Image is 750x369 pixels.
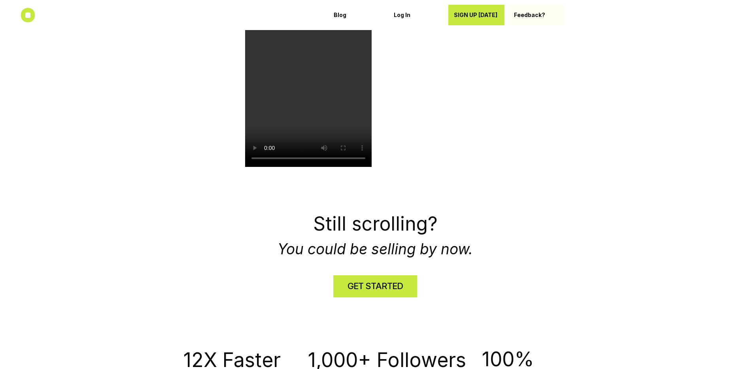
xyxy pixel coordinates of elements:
p: SIGN UP [DATE] [454,12,499,19]
a: Blog [328,5,384,25]
a: GET STARTED [333,275,417,297]
a: SIGN UP [DATE] [448,5,504,25]
p: Log In [394,12,439,19]
p: Feedback? [514,12,559,19]
h1: You could be selling by now. [178,210,573,260]
span: Still scrolling? [313,212,437,235]
p: Blog [334,12,379,19]
a: Feedback? [508,5,565,25]
h4: GET STARTED [347,280,402,292]
a: Log In [388,5,444,25]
